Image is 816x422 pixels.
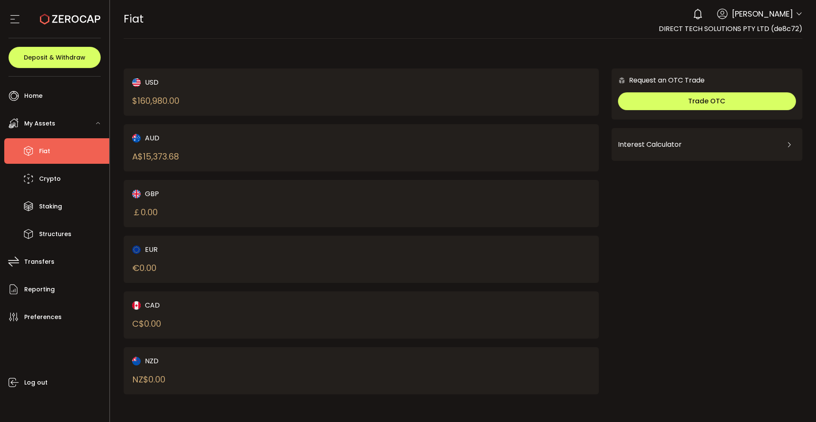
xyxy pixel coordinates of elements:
img: nzd_portfolio.svg [132,357,141,365]
button: Trade OTC [618,92,796,110]
span: Preferences [24,311,62,323]
img: aud_portfolio.svg [132,134,141,143]
span: Staking [39,200,62,213]
div: GBP [132,188,338,199]
img: usd_portfolio.svg [132,78,141,87]
div: ￡ 0.00 [132,206,158,219]
div: C$ 0.00 [132,317,161,330]
iframe: Chat Widget [773,381,816,422]
span: DIRECT TECH SOLUTIONS PTY LTD (de8c72) [659,24,802,34]
div: AUD [132,133,338,143]
span: Trade OTC [688,96,725,106]
div: USD [132,77,338,88]
button: Deposit & Withdraw [8,47,101,68]
div: € 0.00 [132,262,156,274]
div: $ 160,980.00 [132,94,179,107]
span: Structures [39,228,71,240]
span: Home [24,90,42,102]
span: Log out [24,376,48,389]
div: Request an OTC Trade [612,75,705,86]
span: My Assets [24,117,55,130]
img: eur_portfolio.svg [132,245,141,254]
div: CAD [132,300,338,311]
span: Reporting [24,283,55,296]
div: NZD [132,356,338,366]
div: EUR [132,244,338,255]
img: cad_portfolio.svg [132,301,141,310]
span: Deposit & Withdraw [24,54,85,60]
span: Fiat [39,145,50,157]
span: [PERSON_NAME] [732,8,793,20]
img: 6nGpN7MZ9FLuBP83NiajKbTRY4UzlzQtBKtCrLLspmCkSvCZHBKvY3NxgQaT5JnOQREvtQ257bXeeSTueZfAPizblJ+Fe8JwA... [618,77,626,84]
div: NZ$ 0.00 [132,373,165,386]
span: Transfers [24,256,54,268]
span: Crypto [39,173,61,185]
div: Interest Calculator [618,134,796,155]
div: A$ 15,373.68 [132,150,179,163]
span: Fiat [124,11,144,26]
img: gbp_portfolio.svg [132,190,141,198]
